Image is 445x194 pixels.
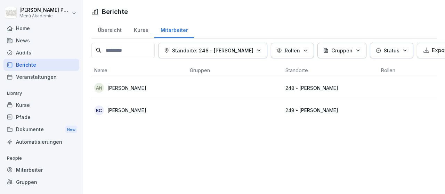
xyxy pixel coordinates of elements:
[283,64,378,77] th: Standorte
[3,71,79,83] a: Veranstaltungen
[331,47,353,54] p: Gruppen
[3,47,79,59] a: Audits
[285,107,375,114] p: 248 - [PERSON_NAME]
[19,7,70,13] p: [PERSON_NAME] Pacyna
[317,43,366,58] button: Gruppen
[3,164,79,176] a: Mitarbeiter
[285,47,300,54] p: Rollen
[3,111,79,123] a: Pfade
[3,123,79,136] div: Dokumente
[285,84,375,92] p: 248 - [PERSON_NAME]
[94,83,104,93] div: AN
[3,99,79,111] a: Kurse
[65,126,77,134] div: New
[107,84,146,92] p: [PERSON_NAME]
[3,123,79,136] a: DokumenteNew
[172,47,253,54] p: Standorte: 248 - [PERSON_NAME]
[107,107,146,114] p: [PERSON_NAME]
[370,43,413,58] button: Status
[158,43,267,58] button: Standorte: 248 - [PERSON_NAME]
[3,88,79,99] p: Library
[271,43,314,58] button: Rollen
[3,176,79,188] a: Gruppen
[3,34,79,47] a: News
[94,106,104,115] div: KC
[3,136,79,148] a: Automatisierungen
[384,47,399,54] p: Status
[3,22,79,34] a: Home
[19,14,70,18] p: Menü Akademie
[102,7,128,16] h1: Berichte
[128,20,154,38] a: Kurse
[3,59,79,71] a: Berichte
[154,20,194,38] a: Mitarbeiter
[91,20,128,38] a: Übersicht
[3,153,79,164] p: People
[187,64,283,77] th: Gruppen
[91,64,187,77] th: Name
